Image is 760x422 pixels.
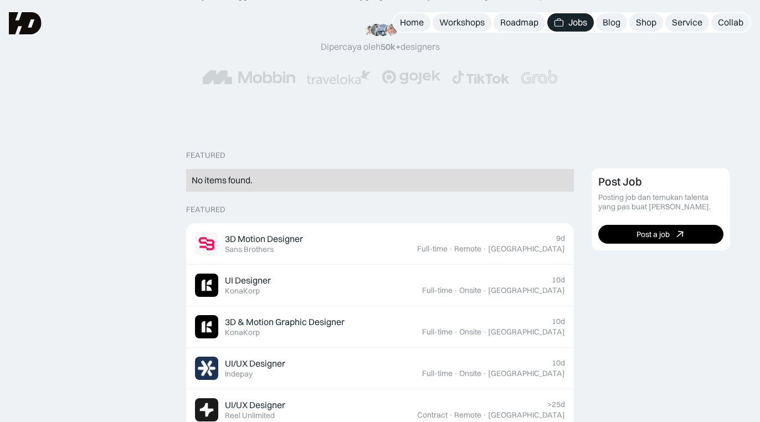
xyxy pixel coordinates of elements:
[192,174,568,186] div: No items found.
[454,244,481,254] div: Remote
[195,315,218,338] img: Job Image
[718,17,743,28] div: Collab
[596,13,627,32] a: Blog
[433,13,491,32] a: Workshops
[225,233,303,245] div: 3D Motion Designer
[552,317,565,326] div: 10d
[459,369,481,378] div: Onsite
[547,13,594,32] a: Jobs
[195,398,218,421] img: Job Image
[186,265,574,306] a: Job ImageUI DesignerKonaKorp10dFull-time·Onsite·[GEOGRAPHIC_DATA]
[321,41,440,53] div: Dipercaya oleh designers
[186,223,574,265] a: Job Image3D Motion DesignerSans Brothers9dFull-time·Remote·[GEOGRAPHIC_DATA]
[225,358,285,369] div: UI/UX Designer
[225,411,275,420] div: Reel Unlimited
[488,244,565,254] div: [GEOGRAPHIC_DATA]
[482,369,487,378] div: ·
[417,410,448,420] div: Contract
[195,232,218,255] img: Job Image
[488,327,565,337] div: [GEOGRAPHIC_DATA]
[454,410,481,420] div: Remote
[636,17,656,28] div: Shop
[186,151,225,160] div: Featured
[482,286,487,295] div: ·
[547,400,565,409] div: >25d
[393,13,430,32] a: Home
[454,327,458,337] div: ·
[195,357,218,380] img: Job Image
[598,175,642,188] div: Post Job
[422,286,453,295] div: Full-time
[598,193,723,212] div: Posting job dan temukan talenta yang pas buat [PERSON_NAME].
[552,275,565,285] div: 10d
[568,17,587,28] div: Jobs
[225,369,253,379] div: Indepay
[488,369,565,378] div: [GEOGRAPHIC_DATA]
[422,327,453,337] div: Full-time
[494,13,545,32] a: Roadmap
[225,275,271,286] div: UI Designer
[439,17,485,28] div: Workshops
[186,348,574,389] a: Job ImageUI/UX DesignerIndepay10dFull-time·Onsite·[GEOGRAPHIC_DATA]
[225,316,345,328] div: 3D & Motion Graphic Designer
[552,358,565,368] div: 10d
[636,230,670,239] div: Post a job
[500,17,538,28] div: Roadmap
[488,286,565,295] div: [GEOGRAPHIC_DATA]
[454,369,458,378] div: ·
[459,286,481,295] div: Onsite
[225,286,260,296] div: KonaKorp
[482,327,487,337] div: ·
[711,13,750,32] a: Collab
[225,328,260,337] div: KonaKorp
[665,13,709,32] a: Service
[556,234,565,243] div: 9d
[400,17,424,28] div: Home
[488,410,565,420] div: [GEOGRAPHIC_DATA]
[381,41,400,52] span: 50k+
[417,244,448,254] div: Full-time
[598,225,723,244] a: Post a job
[422,369,453,378] div: Full-time
[225,399,285,411] div: UI/UX Designer
[186,306,574,348] a: Job Image3D & Motion Graphic DesignerKonaKorp10dFull-time·Onsite·[GEOGRAPHIC_DATA]
[603,17,620,28] div: Blog
[454,286,458,295] div: ·
[482,244,487,254] div: ·
[629,13,663,32] a: Shop
[449,244,453,254] div: ·
[459,327,481,337] div: Onsite
[672,17,702,28] div: Service
[449,410,453,420] div: ·
[195,274,218,297] img: Job Image
[482,410,487,420] div: ·
[225,245,274,254] div: Sans Brothers
[186,205,225,214] div: Featured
